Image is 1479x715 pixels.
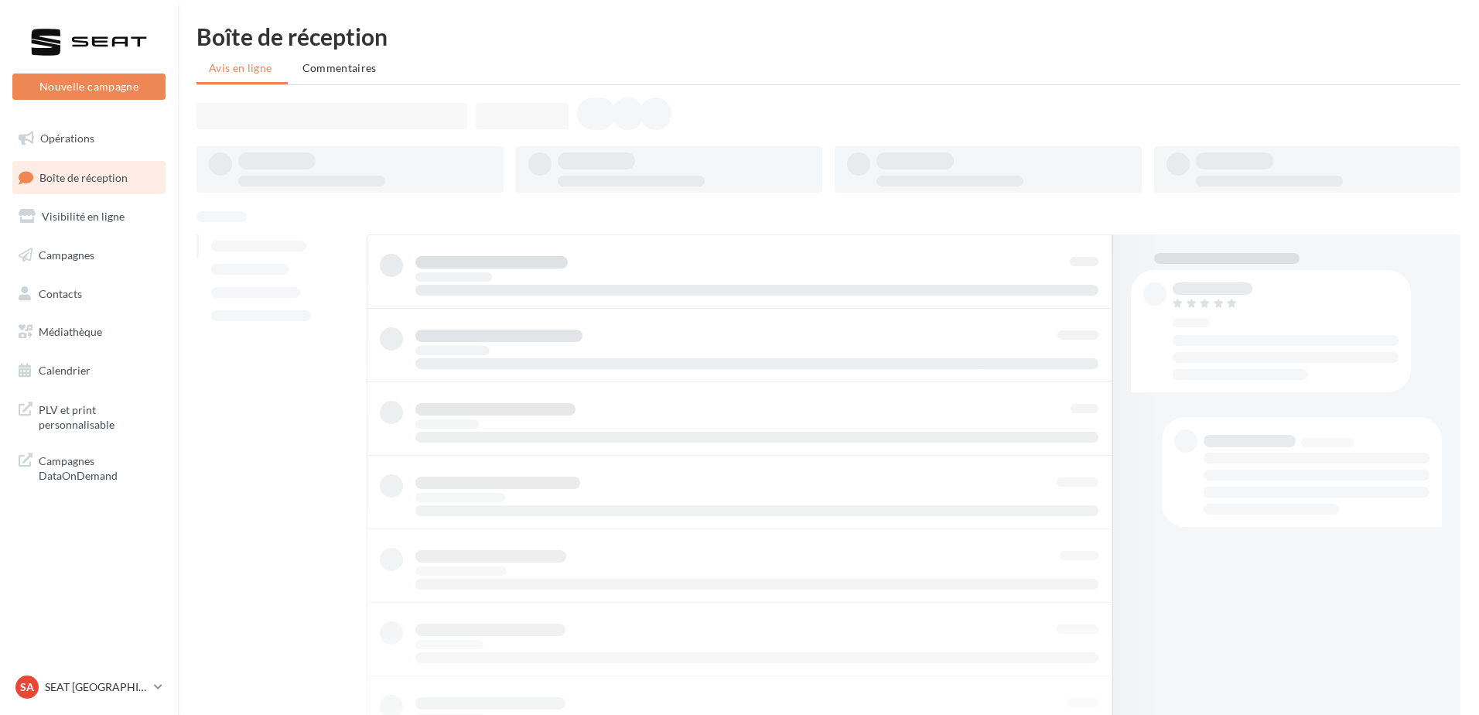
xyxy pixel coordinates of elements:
span: Campagnes DataOnDemand [39,450,159,484]
a: Boîte de réception [9,161,169,194]
span: Opérations [40,132,94,145]
a: Contacts [9,278,169,310]
span: SA [20,679,34,695]
span: PLV et print personnalisable [39,399,159,433]
a: Campagnes [9,239,169,272]
a: Campagnes DataOnDemand [9,444,169,490]
p: SEAT [GEOGRAPHIC_DATA] [45,679,148,695]
span: Commentaires [302,61,377,74]
span: Boîte de réception [39,170,128,183]
span: Visibilité en ligne [42,210,125,223]
span: Contacts [39,286,82,299]
a: Calendrier [9,354,169,387]
div: Boîte de réception [196,25,1460,48]
span: Médiathèque [39,325,102,338]
a: Opérations [9,122,169,155]
a: Visibilité en ligne [9,200,169,233]
a: Médiathèque [9,316,169,348]
a: PLV et print personnalisable [9,393,169,439]
a: SA SEAT [GEOGRAPHIC_DATA] [12,672,166,702]
span: Campagnes [39,248,94,262]
button: Nouvelle campagne [12,74,166,100]
span: Calendrier [39,364,91,377]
